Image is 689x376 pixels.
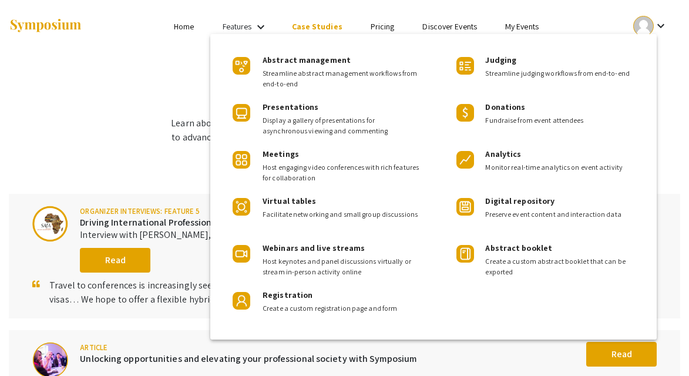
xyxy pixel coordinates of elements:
span: Webinars and live streams [263,243,365,253]
img: Product Icon [233,104,250,122]
span: Digital repository [485,196,554,206]
img: Product Icon [233,292,250,310]
img: Product Icon [456,104,474,122]
span: Abstract booklet [485,243,552,253]
span: Streamline judging workflows from end-to-end [485,68,639,79]
img: Product Icon [456,245,474,263]
span: Facilitate networking and small group discussions [263,209,421,220]
span: Create a custom registration page and form [263,303,421,314]
span: Virtual tables [263,196,316,206]
img: Product Icon [456,198,474,216]
span: Abstract management [263,55,351,65]
img: Product Icon [233,57,250,75]
span: Host keynotes and panel discussions virtually or stream in-person activity online [263,256,421,277]
span: Monitor real-time analytics on event activity [485,162,639,173]
span: Donations [485,102,525,112]
span: Registration [263,290,312,300]
span: Streamline abstract management workflows from end-to-end [263,68,421,89]
span: Judging [485,55,516,65]
span: Display a gallery of presentations for asynchronous viewing and commenting [263,115,421,136]
img: Product Icon [456,57,474,75]
img: Product Icon [456,151,474,169]
span: Host engaging video conferences with rich features for collaboration [263,162,421,183]
img: Product Icon [233,198,250,216]
span: Meetings [263,149,299,159]
span: Analytics [485,149,521,159]
img: Product Icon [233,151,250,169]
span: Presentations [263,102,318,112]
span: Fundraise from event attendees [485,115,639,126]
span: Preserve event content and interaction data [485,209,639,220]
img: Product Icon [233,245,250,263]
span: Create a custom abstract booklet that can be exported [485,256,639,277]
